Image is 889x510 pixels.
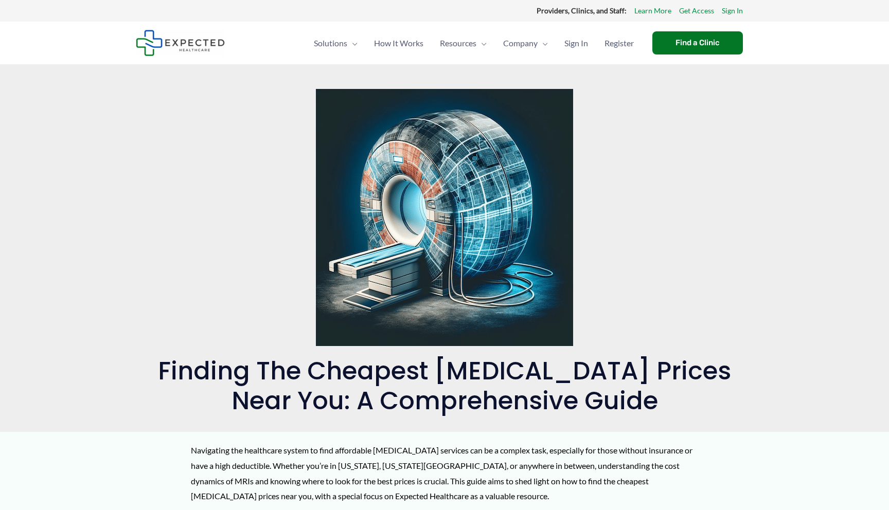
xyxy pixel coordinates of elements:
[136,356,753,415] h1: Finding the Cheapest [MEDICAL_DATA] Prices Near You: A Comprehensive Guide
[306,25,366,61] a: SolutionsMenu Toggle
[596,25,642,61] a: Register
[538,25,548,61] span: Menu Toggle
[314,25,347,61] span: Solutions
[634,4,671,17] a: Learn More
[537,6,627,15] strong: Providers, Clinics, and Staff:
[191,443,699,504] p: Navigating the healthcare system to find affordable [MEDICAL_DATA] services can be a complex task...
[316,89,573,346] img: an MRI scanner integrated with map elements, symbolizing the navigation or location of MRI services
[347,25,358,61] span: Menu Toggle
[306,25,642,61] nav: Primary Site Navigation
[432,25,495,61] a: ResourcesMenu Toggle
[604,25,634,61] span: Register
[722,4,743,17] a: Sign In
[366,25,432,61] a: How It Works
[652,31,743,54] a: Find a Clinic
[679,4,714,17] a: Get Access
[476,25,487,61] span: Menu Toggle
[440,25,476,61] span: Resources
[136,30,225,56] img: Expected Healthcare Logo - side, dark font, small
[374,25,423,61] span: How It Works
[564,25,588,61] span: Sign In
[556,25,596,61] a: Sign In
[503,25,538,61] span: Company
[495,25,556,61] a: CompanyMenu Toggle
